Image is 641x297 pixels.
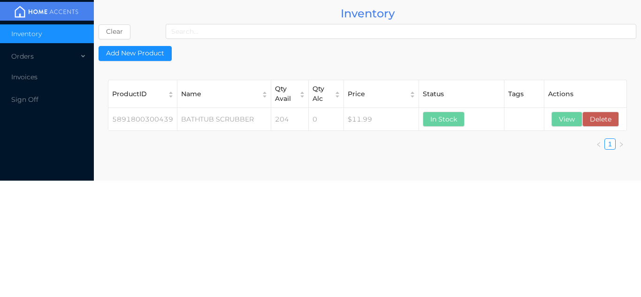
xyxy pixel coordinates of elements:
i: icon: caret-up [262,90,268,92]
i: icon: right [618,142,624,147]
div: Sort [261,90,268,98]
button: Add New Product [99,46,172,61]
div: Status [423,89,500,99]
td: BATHTUB SCRUBBER [177,108,271,131]
i: icon: caret-down [299,94,305,96]
img: mainBanner [11,5,82,19]
i: icon: caret-down [335,94,341,96]
div: Inventory [99,5,636,22]
i: icon: caret-down [262,94,268,96]
div: Qty Alc [313,84,329,104]
i: icon: caret-down [410,94,416,96]
li: 1 [604,138,616,150]
div: Actions [548,89,623,99]
i: icon: caret-down [168,94,174,96]
td: 204 [271,108,309,131]
div: Price [348,89,404,99]
button: View [551,112,582,127]
div: Name [181,89,257,99]
li: Next Page [616,138,627,150]
span: Sign Off [11,95,38,104]
i: icon: caret-up [299,90,305,92]
i: icon: left [596,142,602,147]
span: Inventory [11,30,42,38]
i: icon: caret-up [168,90,174,92]
li: Previous Page [593,138,604,150]
button: Delete [582,112,619,127]
div: Sort [334,90,341,98]
a: 1 [608,140,612,148]
i: icon: caret-up [410,90,416,92]
i: icon: caret-up [335,90,341,92]
button: In Stock [423,112,465,127]
button: Clear [99,24,130,39]
span: Invoices [11,73,38,81]
div: ProductID [112,89,163,99]
div: Qty Avail [275,84,294,104]
td: $11.99 [344,108,419,131]
td: 0 [309,108,344,131]
div: Sort [168,90,174,98]
div: Tags [508,89,541,99]
div: Sort [299,90,305,98]
td: 5891800300439 [108,108,177,131]
input: Search... [166,24,636,39]
div: Sort [409,90,416,98]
